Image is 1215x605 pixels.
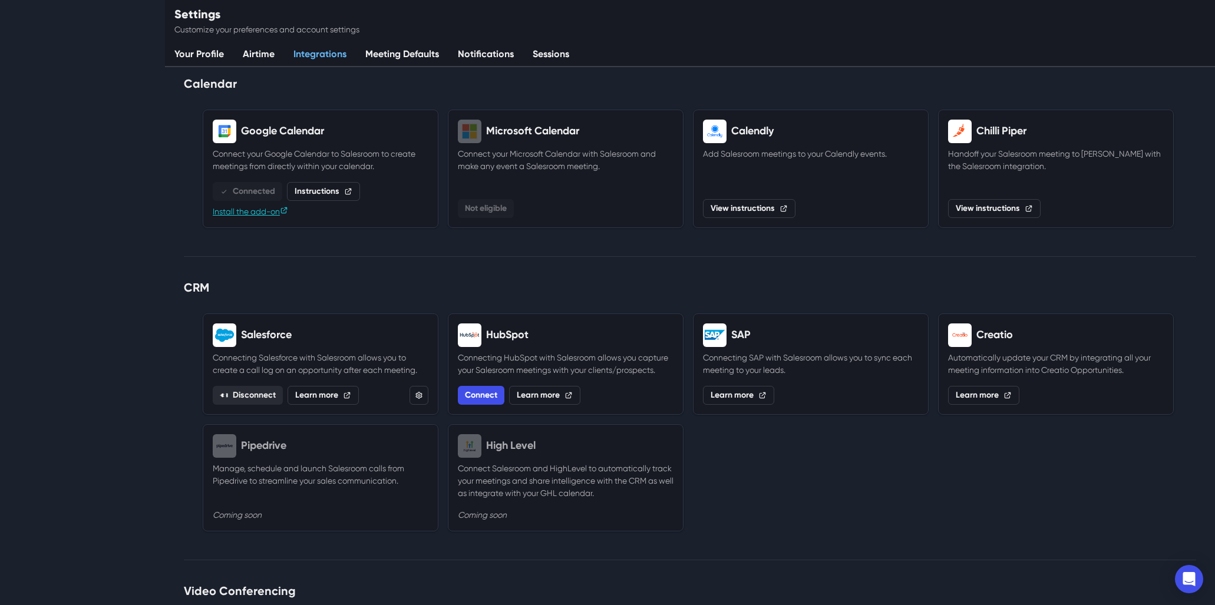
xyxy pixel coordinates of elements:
[486,329,529,342] h2: HubSpot
[213,120,236,143] img: Google Calendar logo
[410,386,428,405] button: Salesforce Settings
[703,386,774,405] a: Learn more
[213,206,288,218] a: Install the add-on
[213,434,236,458] img: Pipedrive logo
[458,352,673,376] p: Connecting HubSpot with Salesroom allows you capture your Salesroom meetings with your clients/pr...
[731,125,774,138] h2: Calendly
[40,181,79,196] a: Favorites
[486,125,579,138] h2: Microsoft Calendar
[287,182,360,201] a: Instructions
[40,385,70,399] a: Details
[233,42,284,67] a: Airtime
[288,386,359,405] a: Learn more
[948,148,1164,190] p: Handoff your Salesroom meeting to [PERSON_NAME] with the Salesroom integration.
[213,323,236,347] img: Salesforce logo
[703,323,727,347] img: SAP logo
[213,462,428,500] p: Manage, schedule and launch Salesroom calls from Pipedrive to streamline your sales communication.
[458,323,481,347] img: HubSpot logo
[703,120,727,143] img: Calendly logo
[284,42,356,67] a: Integrations
[241,125,324,138] h2: Google Calendar
[213,352,428,376] p: Connecting Salesforce with Salesroom allows you to create a call log on an opportunity after each...
[731,329,751,342] h2: SAP
[40,104,70,118] a: Search
[213,148,428,173] p: Connect your Google Calendar to Salesroom to create meetings from directly within your calendar.
[26,356,150,381] p: Seller Plus - Pandas (Default)
[486,439,536,452] h2: High Level
[174,7,359,21] h2: Settings
[26,299,97,312] p: Discovery Calls
[14,73,150,97] button: 99+Notifications
[458,148,673,190] p: Connect your Microsoft Calendar with Salesroom and make any event a Salesroom meeting.
[509,386,580,405] a: Learn more
[703,352,919,376] p: Connecting SAP with Salesroom allows you to sync each meeting to your leads.
[241,439,286,452] h2: Pipedrive
[174,24,359,36] p: Customize your preferences and account settings
[948,323,972,347] img: Creatio logo
[14,9,38,33] a: Home
[948,120,972,143] img: Chilli Piper logo
[458,509,673,521] p: Coming soon
[40,207,101,221] a: Waiting Room
[976,329,1013,342] h2: Creatio
[458,462,673,500] p: Connect Salesroom and HighLevel to automatically track your meetings and share intelligence with ...
[948,352,1164,376] p: Automatically update your CRM by integrating all your meeting information into Creatio Opportunit...
[26,270,85,283] p: Organization
[523,42,579,67] a: Sessions
[184,584,1196,598] h2: Video Conferencing
[40,463,81,477] a: Keywords
[40,233,84,247] a: Your Plans
[40,541,79,555] a: Meetings
[9,361,24,375] button: Toggle Seller Plus - Pandas
[703,199,795,218] a: View instructions
[213,509,428,521] p: Coming soon
[14,42,150,66] button: New Meeting
[39,14,103,29] h2: Salesroom
[184,77,1196,91] h2: Calendar
[40,130,85,144] a: Upcoming
[356,42,448,67] a: Meeting Defaults
[165,42,233,67] a: Your Profile
[241,329,292,342] h2: Salesforce
[458,386,504,405] a: Connect
[448,42,523,67] a: Notifications
[458,120,481,143] img: Microsoft Calendar logo
[40,411,80,425] a: Members
[40,515,107,529] a: Weekly Reports
[9,269,24,283] button: Toggle Organization
[458,434,481,458] img: High Level logo
[40,567,61,581] a: Tags
[976,125,1026,138] h2: Chilli Piper
[40,156,71,170] a: Recent
[9,327,24,341] button: Toggle Seller Plus - Koalas
[703,148,919,190] p: Add Salesroom meetings to your Calendly events.
[458,199,514,218] button: Not eligible
[213,182,282,201] button: Connected
[948,386,1019,405] a: Learn more
[26,328,111,340] p: Seller Plus - Koalas
[40,437,89,451] a: AI Assistant
[213,386,283,405] button: Disconnect
[948,199,1041,218] a: View instructions
[184,280,1196,295] h2: CRM
[9,298,24,312] button: Toggle Discovery Calls
[1175,565,1203,593] div: Open Intercom Messenger
[40,489,64,503] a: Views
